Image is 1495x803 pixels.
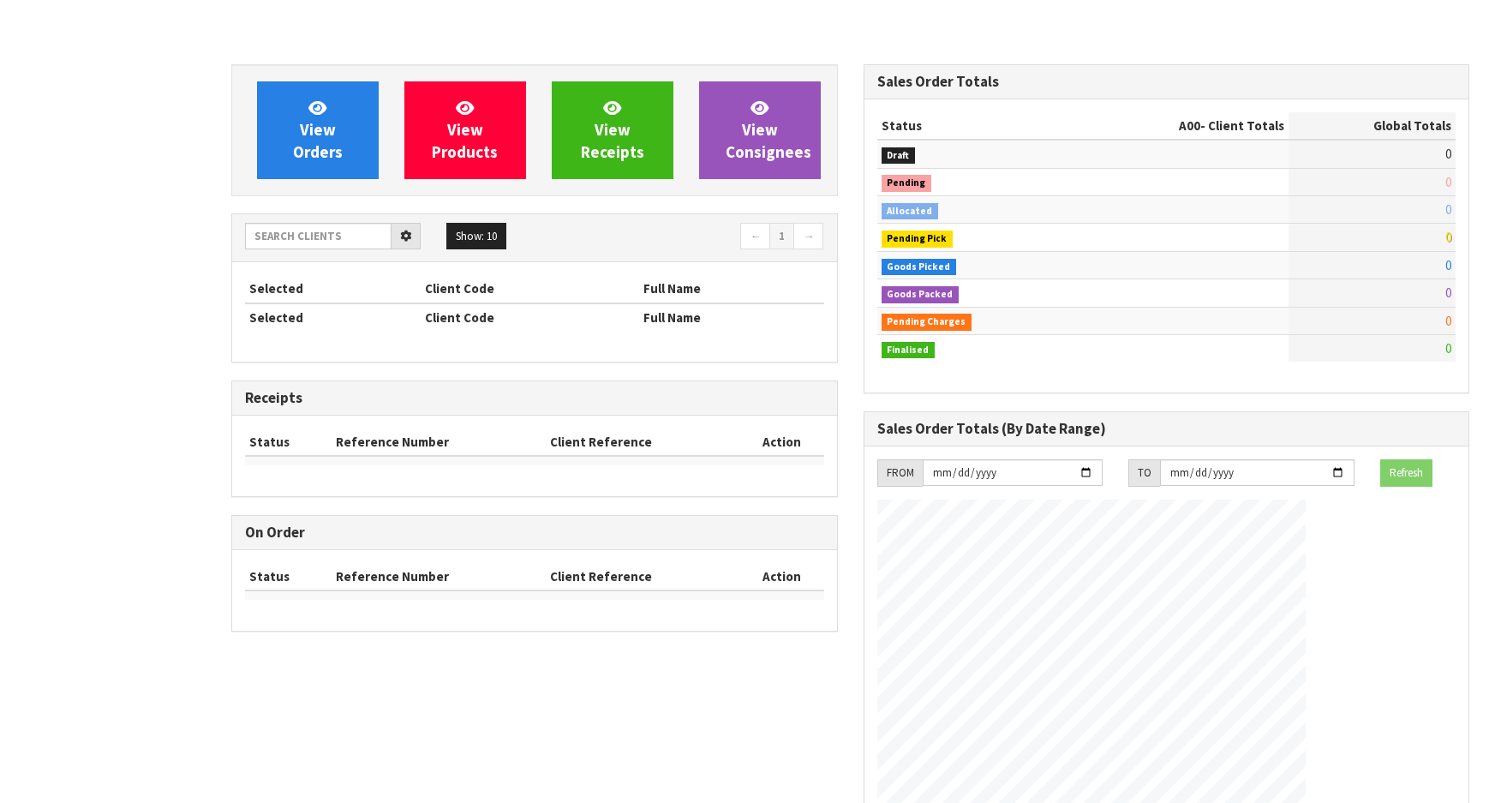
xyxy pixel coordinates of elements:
[1445,229,1451,245] span: 0
[332,563,546,590] th: Reference Number
[332,428,546,456] th: Reference Number
[882,175,932,192] span: Pending
[245,223,392,249] input: Search clients
[552,81,673,179] a: ViewReceipts
[1445,257,1451,273] span: 0
[726,98,811,162] span: View Consignees
[699,81,821,179] a: ViewConsignees
[1128,459,1160,487] div: TO
[882,342,936,359] span: Finalised
[1445,285,1451,301] span: 0
[1445,146,1451,162] span: 0
[1380,459,1432,487] button: Refresh
[245,563,332,590] th: Status
[547,223,824,253] nav: Page navigation
[1179,117,1200,134] span: A00
[793,223,823,250] a: →
[245,275,421,303] th: Selected
[245,524,824,541] h3: On Order
[1289,112,1456,140] th: Global Totals
[1445,313,1451,329] span: 0
[421,303,639,331] th: Client Code
[882,203,939,220] span: Allocated
[1445,201,1451,218] span: 0
[1445,174,1451,190] span: 0
[877,112,1068,140] th: Status
[882,259,957,276] span: Goods Picked
[1445,340,1451,357] span: 0
[877,74,1456,90] h3: Sales Order Totals
[245,303,421,331] th: Selected
[639,275,824,303] th: Full Name
[404,81,526,179] a: ViewProducts
[446,223,506,250] button: Show: 10
[245,390,824,406] h3: Receipts
[245,428,332,456] th: Status
[740,563,823,590] th: Action
[769,223,794,250] a: 1
[877,421,1456,437] h3: Sales Order Totals (By Date Range)
[740,223,770,250] a: ←
[432,98,498,162] span: View Products
[877,459,923,487] div: FROM
[257,81,379,179] a: ViewOrders
[421,275,639,303] th: Client Code
[740,428,823,456] th: Action
[882,314,972,331] span: Pending Charges
[1068,112,1289,140] th: - Client Totals
[882,286,960,303] span: Goods Packed
[581,98,644,162] span: View Receipts
[546,563,741,590] th: Client Reference
[293,98,343,162] span: View Orders
[882,147,916,165] span: Draft
[546,428,741,456] th: Client Reference
[639,303,824,331] th: Full Name
[882,231,954,248] span: Pending Pick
